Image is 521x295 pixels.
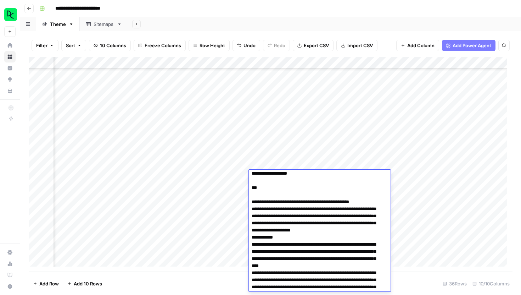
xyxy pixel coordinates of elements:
[200,42,225,49] span: Row Height
[4,6,16,23] button: Workspace: DataCamp
[63,278,106,289] button: Add 10 Rows
[134,40,186,51] button: Freeze Columns
[100,42,126,49] span: 10 Columns
[4,74,16,85] a: Opportunities
[453,42,491,49] span: Add Power Agent
[396,40,439,51] button: Add Column
[29,278,63,289] button: Add Row
[4,269,16,281] a: Learning Hub
[61,40,86,51] button: Sort
[145,42,181,49] span: Freeze Columns
[4,281,16,292] button: Help + Support
[94,21,114,28] div: Sitemaps
[274,42,285,49] span: Redo
[4,247,16,258] a: Settings
[304,42,329,49] span: Export CSV
[347,42,373,49] span: Import CSV
[442,40,495,51] button: Add Power Agent
[263,40,290,51] button: Redo
[80,17,128,31] a: Sitemaps
[66,42,75,49] span: Sort
[50,21,66,28] div: Theme
[89,40,131,51] button: 10 Columns
[4,258,16,269] a: Usage
[336,40,377,51] button: Import CSV
[243,42,256,49] span: Undo
[74,280,102,287] span: Add 10 Rows
[293,40,334,51] button: Export CSV
[36,17,80,31] a: Theme
[407,42,435,49] span: Add Column
[39,280,59,287] span: Add Row
[32,40,58,51] button: Filter
[4,40,16,51] a: Home
[4,62,16,74] a: Insights
[440,278,470,289] div: 36 Rows
[470,278,512,289] div: 10/10 Columns
[4,8,17,21] img: DataCamp Logo
[36,42,47,49] span: Filter
[4,51,16,62] a: Browse
[189,40,230,51] button: Row Height
[4,85,16,97] a: Your Data
[233,40,260,51] button: Undo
